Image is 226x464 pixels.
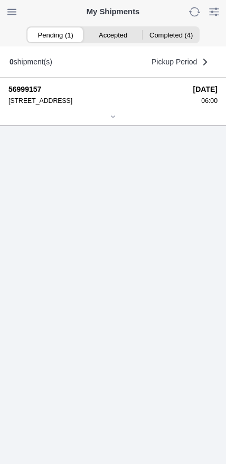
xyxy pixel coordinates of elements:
strong: 56999157 [8,85,186,93]
div: [STREET_ADDRESS] [8,97,186,105]
span: Pickup Period [152,58,197,65]
ion-segment-button: Completed (4) [142,27,200,42]
ion-segment-button: Accepted [84,27,142,42]
strong: [DATE] [193,85,218,93]
b: 0 [10,58,14,66]
div: 06:00 [193,97,218,105]
ion-segment-button: Pending (1) [26,27,84,42]
div: shipment(s) [10,58,52,66]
